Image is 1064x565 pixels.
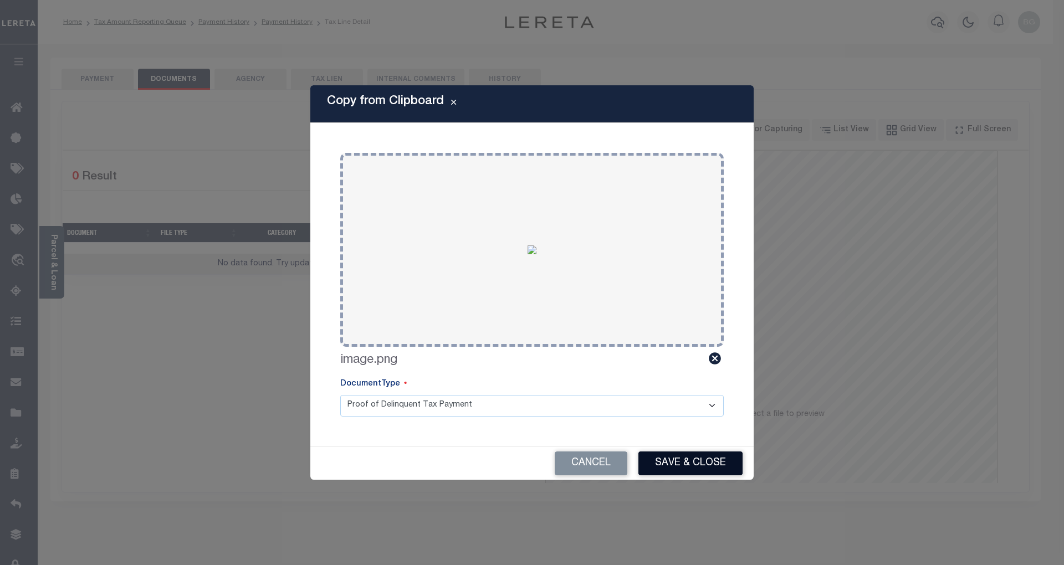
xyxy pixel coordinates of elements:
h5: Copy from Clipboard [327,94,444,109]
button: Cancel [555,451,627,475]
button: Save & Close [638,451,743,475]
label: DocumentType [340,378,407,391]
img: 680ef0eb-6648-43af-b293-fe32d8cc2298 [528,245,536,254]
label: image.png [340,351,397,369]
button: Close [444,97,463,111]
